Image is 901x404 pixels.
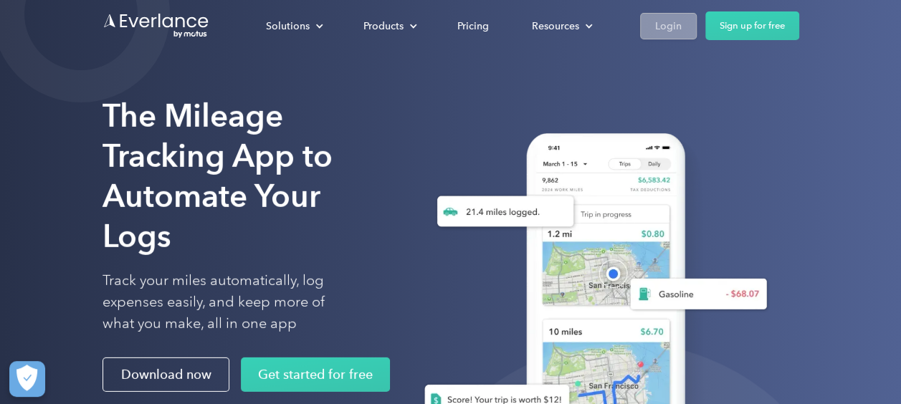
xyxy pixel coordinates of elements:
[103,357,229,392] a: Download now
[640,13,697,39] a: Login
[241,357,390,392] a: Get started for free
[103,270,358,335] p: Track your miles automatically, log expenses easily, and keep more of what you make, all in one app
[103,97,333,255] strong: The Mileage Tracking App to Automate Your Logs
[655,17,682,35] div: Login
[252,14,335,39] div: Solutions
[705,11,799,40] a: Sign up for free
[518,14,604,39] div: Resources
[457,17,489,35] div: Pricing
[266,17,310,35] div: Solutions
[9,361,45,397] button: Cookies Settings
[349,14,429,39] div: Products
[103,12,210,39] a: Go to homepage
[443,14,503,39] a: Pricing
[363,17,404,35] div: Products
[532,17,579,35] div: Resources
